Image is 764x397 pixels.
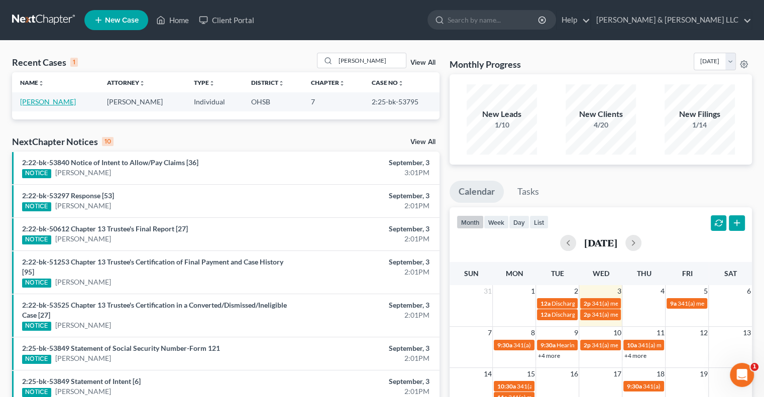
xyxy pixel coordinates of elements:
span: 7 [486,327,492,339]
span: Thu [636,269,651,278]
div: New Filings [665,108,735,120]
i: unfold_more [38,80,44,86]
span: 18 [655,368,665,380]
button: month [457,215,484,229]
div: 2:01PM [300,267,429,277]
span: 341(a) meeting for [PERSON_NAME] [591,300,688,307]
a: [PERSON_NAME] [55,277,111,287]
span: 1 [529,285,535,297]
div: New Leads [467,108,537,120]
a: +4 more [624,352,646,359]
a: 2:22-bk-51253 Chapter 13 Trustee's Certification of Final Payment and Case History [95] [22,257,283,276]
div: 2:01PM [300,310,429,320]
span: 341(a) meeting for [PERSON_NAME] [591,311,688,318]
div: NOTICE [22,235,51,244]
span: 11 [655,327,665,339]
a: [PERSON_NAME] [20,97,76,106]
div: September, 3 [300,376,429,386]
a: Home [151,11,194,29]
a: 2:22-bk-53840 Notice of Intent to Allow/Pay Claims [36] [22,158,198,167]
div: NOTICE [22,202,51,211]
a: 2:22-bk-50612 Chapter 13 Trustee's Final Report [27] [22,224,188,233]
a: 2:22-bk-53297 Response [53] [22,191,114,200]
span: 17 [612,368,622,380]
td: Individual [186,92,243,111]
span: 2p [583,341,590,349]
span: 12a [540,300,550,307]
a: Districtunfold_more [251,79,284,86]
span: Tue [551,269,564,278]
span: Sun [464,269,478,278]
a: Typeunfold_more [194,79,215,86]
span: 3 [616,285,622,297]
i: unfold_more [139,80,145,86]
a: Attorneyunfold_more [107,79,145,86]
span: 19 [698,368,708,380]
a: [PERSON_NAME] [55,353,111,363]
a: [PERSON_NAME] [55,234,111,244]
span: 9:30a [626,382,641,390]
td: OHSB [243,92,303,111]
span: 341(a) meeting for [PERSON_NAME] [513,341,610,349]
td: [PERSON_NAME] [99,92,186,111]
span: 341(a) meeting for [PERSON_NAME] [516,382,613,390]
i: unfold_more [398,80,404,86]
div: NOTICE [22,279,51,288]
a: [PERSON_NAME] [55,386,111,396]
span: 6 [746,285,752,297]
span: 10:30a [497,382,515,390]
span: 15 [525,368,535,380]
a: Tasks [508,181,548,203]
div: September, 3 [300,158,429,168]
div: 2:01PM [300,234,429,244]
span: 31 [482,285,492,297]
span: 341(a) meeting for [PERSON_NAME] [642,382,739,390]
span: 4 [659,285,665,297]
span: 13 [742,327,752,339]
a: Nameunfold_more [20,79,44,86]
span: Hearing for [PERSON_NAME] [556,341,634,349]
span: 10 [612,327,622,339]
button: day [509,215,529,229]
a: View All [410,59,435,66]
span: 16 [569,368,579,380]
span: 8 [529,327,535,339]
h3: Monthly Progress [450,58,521,70]
div: NOTICE [22,388,51,397]
div: 1/10 [467,120,537,130]
span: 9a [670,300,676,307]
div: September, 3 [300,224,429,234]
a: [PERSON_NAME] [55,168,111,178]
div: NOTICE [22,355,51,364]
span: Wed [592,269,609,278]
a: Case Nounfold_more [372,79,404,86]
i: unfold_more [209,80,215,86]
div: 2:01PM [300,201,429,211]
span: 12a [540,311,550,318]
td: 2:25-bk-53795 [364,92,440,111]
span: 9:30a [540,341,555,349]
button: list [529,215,549,229]
span: 2 [573,285,579,297]
div: September, 3 [300,191,429,201]
div: 4/20 [566,120,636,130]
div: NextChapter Notices [12,136,114,148]
div: 1/14 [665,120,735,130]
div: NOTICE [22,169,51,178]
a: +4 more [537,352,560,359]
span: Discharge Date for [PERSON_NAME][GEOGRAPHIC_DATA] [551,300,709,307]
span: 9:30a [497,341,512,349]
h2: [DATE] [584,237,617,248]
div: 3:01PM [300,168,429,178]
iframe: Intercom live chat [730,363,754,387]
input: Search by name... [336,53,406,68]
span: 5 [702,285,708,297]
span: Sat [724,269,736,278]
a: 2:25-bk-53849 Statement of Social Security Number-Form 121 [22,344,220,352]
a: Chapterunfold_more [311,79,345,86]
span: New Case [105,17,139,24]
a: [PERSON_NAME] [55,320,111,330]
span: 341(a) meeting for [PERSON_NAME] [637,341,734,349]
div: 1 [70,58,78,67]
div: 2:01PM [300,353,429,363]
